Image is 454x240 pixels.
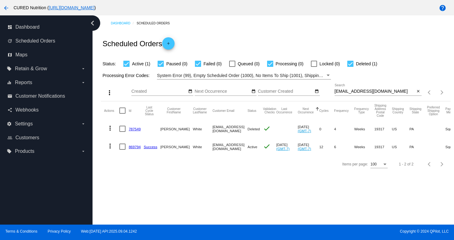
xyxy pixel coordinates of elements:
[132,60,150,67] span: Active (1)
[7,105,86,115] a: share Webhooks
[276,107,292,114] button: Change sorting for LastOccurrenceUtc
[370,162,377,166] span: 100
[15,24,39,30] span: Dashboard
[248,127,260,131] span: Deleted
[7,22,86,32] a: dashboard Dashboard
[129,127,141,131] a: 787549
[104,101,119,120] mat-header-cell: Actions
[88,18,97,28] i: chevron_left
[410,107,422,114] button: Change sorting for ShippingState
[7,39,12,43] i: update
[436,158,448,170] button: Next page
[102,73,150,78] span: Processing Error Codes:
[137,18,175,28] a: Scheduled Orders
[193,138,213,156] mat-cell: White
[160,107,187,114] button: Change sorting for CustomerFirstName
[263,143,270,150] mat-icon: check
[15,80,32,85] span: Reports
[354,107,369,114] button: Change sorting for FrequencyType
[129,145,141,149] a: 869794
[334,120,354,138] mat-cell: 4
[111,18,137,28] a: Dashboard
[157,72,331,79] mat-select: Filter by Processing Error Codes
[263,125,270,132] mat-icon: check
[298,107,314,114] button: Change sorting for NextOccurrenceUtc
[7,36,86,46] a: update Scheduled Orders
[129,109,131,112] button: Change sorting for Id
[276,138,298,156] mat-cell: [DATE]
[356,60,377,67] span: Deleted (1)
[7,149,12,154] i: local_offer
[7,91,86,101] a: email Customer Notifications
[15,148,34,154] span: Products
[410,138,427,156] mat-cell: PA
[48,229,71,234] a: Privacy Policy
[298,129,311,133] a: (GMT-7)
[106,89,113,96] mat-icon: more_vert
[102,37,174,50] h2: Scheduled Orders
[319,120,334,138] mat-cell: 0
[213,109,234,112] button: Change sorting for CustomerEmail
[49,5,94,10] a: [URL][DOMAIN_NAME]
[15,107,39,113] span: Webhooks
[415,88,422,95] button: Clear
[374,138,392,156] mat-cell: 19317
[2,4,10,12] mat-icon: arrow_back
[7,52,12,57] i: map
[248,145,258,149] span: Active
[7,66,12,71] i: local_offer
[370,162,388,167] mat-select: Items per page:
[298,138,319,156] mat-cell: [DATE]
[81,80,86,85] i: arrow_drop_down
[81,121,86,126] i: arrow_drop_down
[81,229,137,234] a: Web:[DATE] API:2025.09.04.1242
[374,104,386,117] button: Change sorting for ShippingPostcode
[15,93,65,99] span: Customer Notifications
[102,61,116,66] span: Status:
[258,89,313,94] input: Customer Created
[7,133,86,143] a: people_outline Customers
[263,101,276,120] mat-header-cell: Validation Checks
[232,229,449,234] span: Copyright © 2024 QPilot, LLC
[5,229,37,234] a: Terms & Conditions
[7,108,12,112] i: share
[335,89,415,94] input: Search
[374,120,392,138] mat-cell: 19317
[81,149,86,154] i: arrow_drop_down
[7,80,12,85] i: equalizer
[7,50,86,60] a: map Maps
[436,86,448,99] button: Next page
[298,147,311,151] a: (GMT-7)
[319,138,334,156] mat-cell: 12
[193,107,207,114] button: Change sorting for CustomerLastName
[144,106,155,116] button: Change sorting for LastProcessingCycleId
[144,145,157,149] a: Success
[410,120,427,138] mat-cell: PA
[427,106,440,116] button: Change sorting for PreferredShippingOption
[276,60,303,67] span: Processing (0)
[354,138,374,156] mat-cell: Weeks
[320,60,340,67] span: Locked (0)
[298,120,319,138] mat-cell: [DATE]
[315,89,319,94] mat-icon: date_range
[15,38,55,44] span: Scheduled Orders
[81,66,86,71] i: arrow_drop_down
[238,60,260,67] span: Queued (0)
[131,89,187,94] input: Created
[7,25,12,30] i: dashboard
[15,52,27,58] span: Maps
[213,138,248,156] mat-cell: [EMAIL_ADDRESS][DOMAIN_NAME]
[439,4,446,12] mat-icon: help
[213,120,248,138] mat-cell: [EMAIL_ADDRESS][DOMAIN_NAME]
[416,89,420,94] mat-icon: close
[195,89,250,94] input: Next Occurrence
[423,158,436,170] button: Previous page
[15,66,47,71] span: Retain & Grow
[248,109,256,112] button: Change sorting for Status
[193,120,213,138] mat-cell: White
[399,162,413,166] div: 1 - 2 of 2
[160,138,193,156] mat-cell: [PERSON_NAME]
[334,138,354,156] mat-cell: 6
[14,5,96,10] span: CURED Nutrition ( )
[7,121,12,126] i: settings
